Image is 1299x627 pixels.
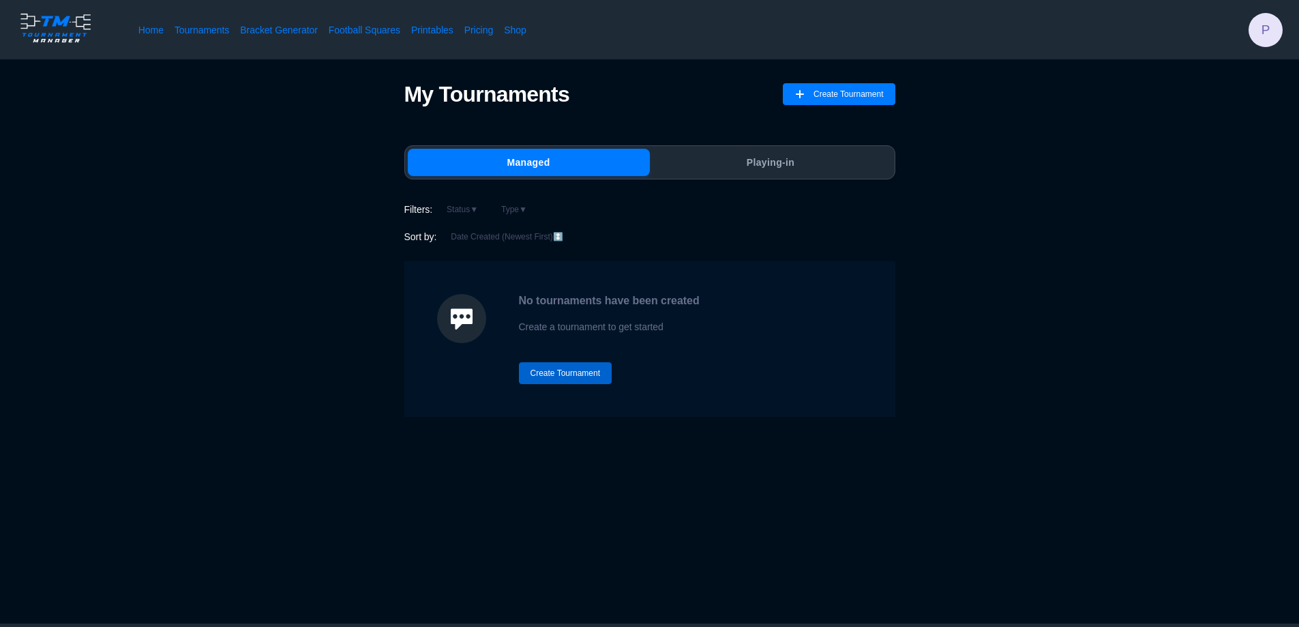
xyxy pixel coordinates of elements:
[519,294,700,308] h2: No tournaments have been created
[813,83,884,105] span: Create Tournament
[138,23,164,37] a: Home
[175,23,229,37] a: Tournaments
[519,362,612,384] button: Create Tournament
[1249,13,1283,47] div: parker
[438,201,487,218] button: Status▼
[404,203,433,216] span: Filters:
[1249,13,1283,47] button: P
[442,229,571,245] button: Date Created (Newest First)↕️
[519,319,700,335] p: Create a tournament to get started
[408,149,650,176] button: Managed
[492,201,536,218] button: Type▼
[16,11,95,45] img: logo.ffa97a18e3bf2c7d.png
[240,23,318,37] a: Bracket Generator
[504,23,526,37] a: Shop
[404,81,569,107] h1: My Tournaments
[329,23,400,37] a: Football Squares
[783,83,895,105] button: Create Tournament
[404,230,437,244] span: Sort by:
[464,23,493,37] a: Pricing
[650,149,892,176] button: Playing-in
[411,23,453,37] a: Printables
